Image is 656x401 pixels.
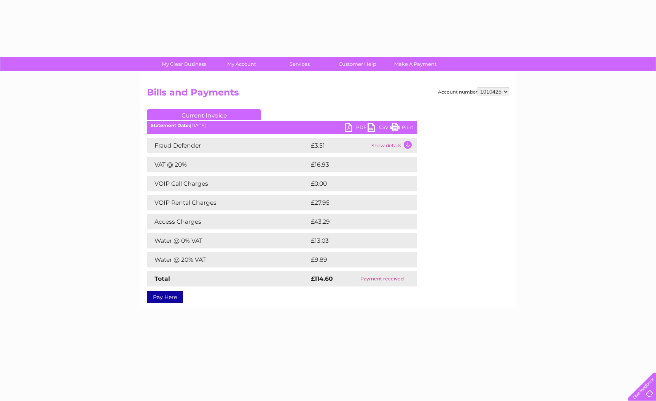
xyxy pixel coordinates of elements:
[326,57,389,71] a: Customer Help
[151,123,190,128] b: Statement Date:
[147,233,309,248] td: Water @ 0% VAT
[390,123,413,134] a: Print
[268,57,331,71] a: Services
[147,214,309,229] td: Access Charges
[309,252,400,267] td: £9.89
[210,57,273,71] a: My Account
[153,57,215,71] a: My Clear Business
[147,291,183,303] a: Pay Here
[309,138,369,153] td: £3.51
[369,138,417,153] td: Show details
[347,271,417,286] td: Payment received
[438,87,509,96] div: Account number
[147,195,309,210] td: VOIP Rental Charges
[309,195,401,210] td: £27.95
[154,275,170,282] strong: Total
[147,176,309,191] td: VOIP Call Charges
[147,138,309,153] td: Fraud Defender
[311,275,333,282] strong: £114.60
[147,109,261,120] a: Current Invoice
[147,252,309,267] td: Water @ 20% VAT
[368,123,390,134] a: CSV
[147,87,509,102] h2: Bills and Payments
[345,123,368,134] a: PDF
[309,233,401,248] td: £13.03
[384,57,447,71] a: Make A Payment
[147,157,309,172] td: VAT @ 20%
[309,176,400,191] td: £0.00
[147,123,417,128] div: [DATE]
[309,214,401,229] td: £43.29
[309,157,401,172] td: £16.93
